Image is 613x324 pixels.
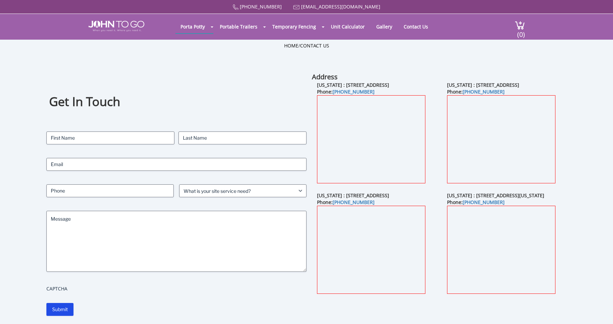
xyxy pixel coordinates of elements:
a: Home [284,42,298,49]
img: cart a [515,21,525,30]
img: JOHN to go [88,21,144,32]
a: [PHONE_NUMBER] [333,88,375,95]
b: [US_STATE] : [STREET_ADDRESS][US_STATE] [447,192,544,199]
b: [US_STATE] : [STREET_ADDRESS] [317,192,389,199]
h1: Get In Touch [49,94,304,110]
b: [US_STATE] : [STREET_ADDRESS] [317,82,389,88]
b: Phone: [447,199,505,205]
a: [PHONE_NUMBER] [463,199,505,205]
input: First Name [46,131,174,144]
b: Phone: [447,88,505,95]
a: Porta Potty [175,20,210,33]
ul: / [284,42,329,49]
a: [PHONE_NUMBER] [463,88,505,95]
label: CAPTCHA [46,285,306,292]
b: Phone: [317,199,375,205]
a: Contact Us [300,42,329,49]
a: [EMAIL_ADDRESS][DOMAIN_NAME] [301,3,380,10]
img: Mail [293,5,300,9]
input: Last Name [178,131,306,144]
a: Portable Trailers [215,20,262,33]
b: [US_STATE] : [STREET_ADDRESS] [447,82,519,88]
img: Call [233,4,238,10]
a: [PHONE_NUMBER] [333,199,375,205]
button: Live Chat [586,297,613,324]
span: (0) [517,24,525,39]
a: Temporary Fencing [267,20,321,33]
a: Contact Us [399,20,433,33]
a: Unit Calculator [326,20,370,33]
input: Phone [46,184,174,197]
input: Email [46,158,306,171]
b: Phone: [317,88,375,95]
input: Submit [46,303,73,316]
b: Address [312,72,338,81]
a: Gallery [371,20,397,33]
a: [PHONE_NUMBER] [240,3,282,10]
